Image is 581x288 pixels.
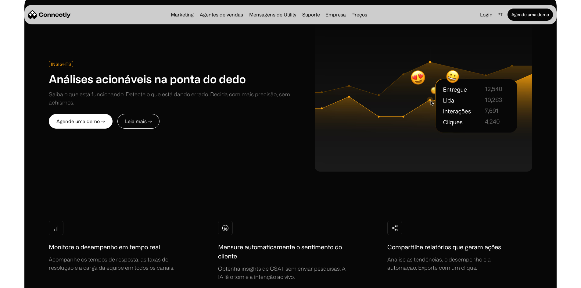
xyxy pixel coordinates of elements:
a: Suporte [300,12,322,17]
div: pt [497,10,503,19]
a: Marketing [168,12,196,17]
aside: Language selected: Português (Brasil) [6,277,37,286]
h1: Análises acionáveis na ponta do dedo [49,72,246,85]
a: Preços [349,12,370,17]
a: Login [478,10,495,19]
div: INSIGHTS [51,62,71,66]
a: Mensagens de Utility [247,12,299,17]
div: Obtenha insights de CSAT sem enviar pesquisas. A IA lê o tom e a intenção ao vivo. [218,265,349,281]
div: Empresa [324,10,348,19]
div: Saiba o que está funcionando. Detecte o que está dando errado. Decida com mais precisão, sem achi... [49,90,291,107]
a: Agende uma demo → [49,114,113,129]
h1: Compartilhe relatórios que geram ações [387,243,501,252]
a: Agentes de vendas [197,12,246,17]
ul: Language list [12,277,37,286]
a: Leia mais → [117,114,160,129]
div: Empresa [325,10,346,19]
div: pt [495,10,506,19]
a: Agende uma demo [507,9,553,21]
h1: Monitore o desempenho em tempo real [49,243,160,252]
h1: Mensure automaticamente o sentimento do cliente [218,243,349,261]
div: Acompanhe os tempos de resposta, as taxas de resolução e a carga da equipe em todos os canais. [49,255,180,272]
div: Analise as tendências, o desempenho e a automação. Exporte com um clique. [387,255,518,272]
a: home [28,10,71,19]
